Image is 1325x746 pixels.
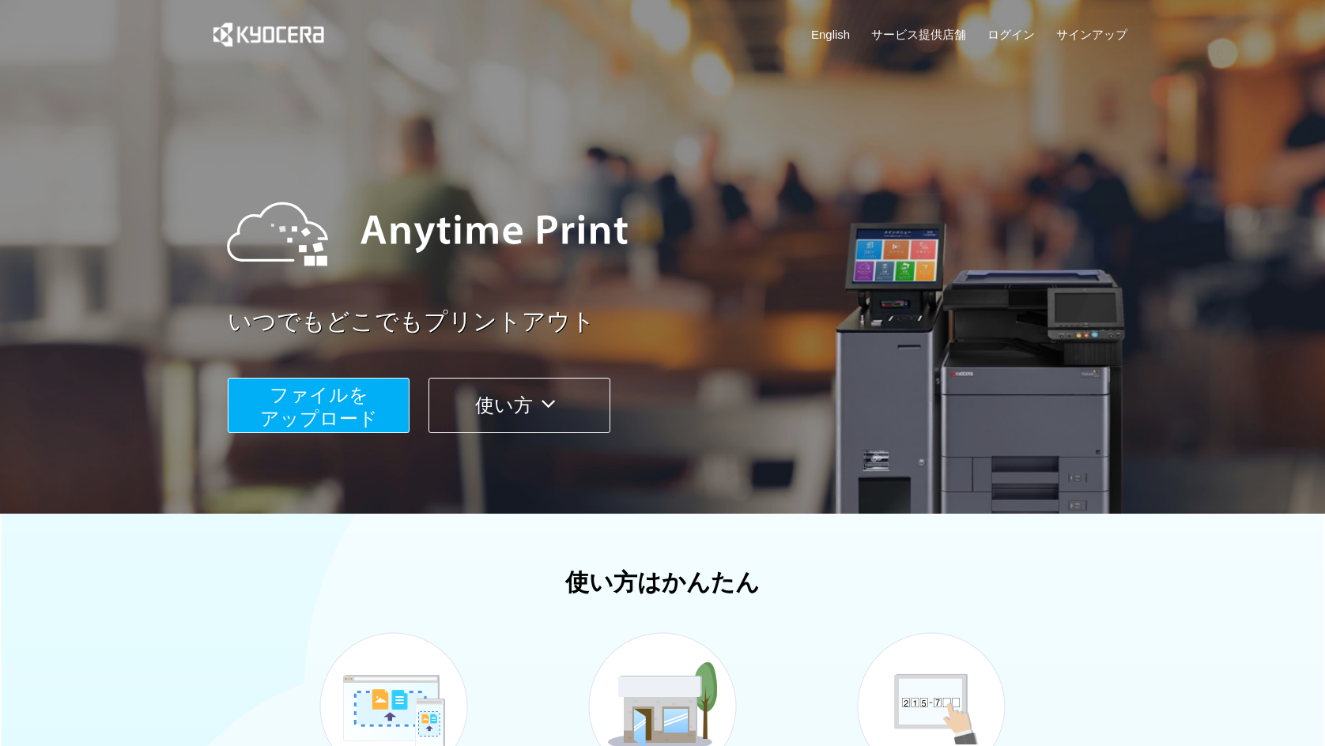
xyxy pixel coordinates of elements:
[871,26,966,43] a: サービス提供店舗
[811,26,850,43] a: English
[260,384,378,429] span: ファイルを ​​アップロード
[228,305,1137,339] a: いつでもどこでもプリントアウト
[228,378,410,433] button: ファイルを​​アップロード
[428,378,610,433] button: 使い方
[1056,26,1127,43] a: サインアップ
[987,26,1035,43] a: ログイン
